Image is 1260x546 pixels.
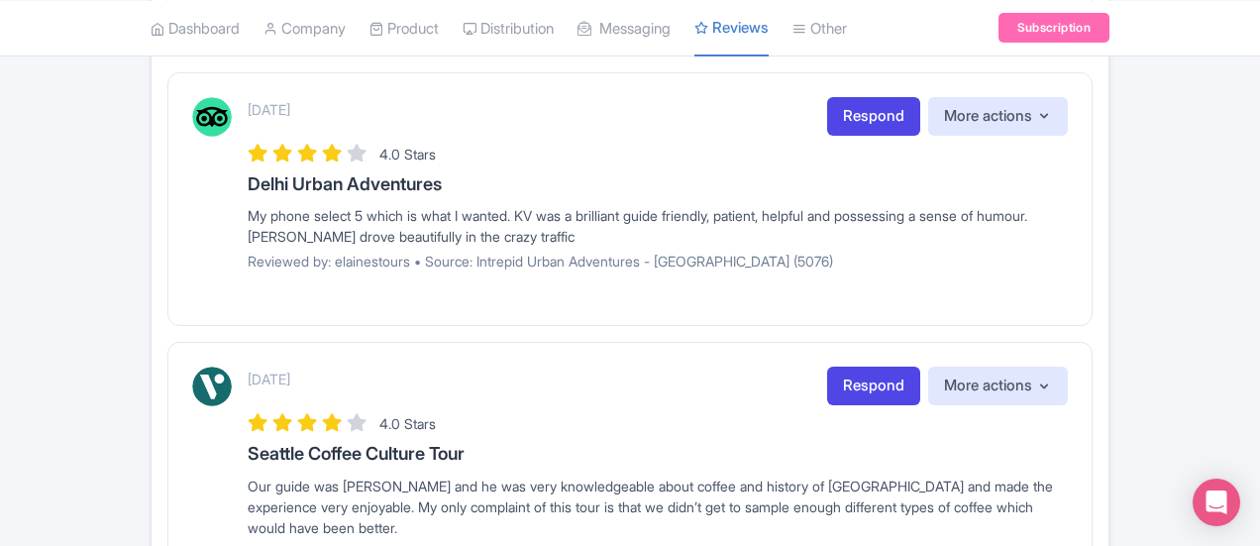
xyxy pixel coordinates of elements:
div: Our guide was [PERSON_NAME] and he was very knowledgeable about coffee and history of [GEOGRAPHIC... [248,476,1068,538]
p: [DATE] [248,99,290,120]
button: More actions [928,97,1068,136]
a: Company [263,1,346,55]
span: 4.0 Stars [379,415,436,432]
div: My phone select 5 which is what I wanted. KV was a brilliant guide friendly, patient, helpful and... [248,205,1068,247]
a: Dashboard [151,1,240,55]
div: Open Intercom Messenger [1193,479,1240,526]
img: Tripadvisor Logo [192,97,232,137]
span: 4.0 Stars [379,146,436,163]
a: Messaging [577,1,671,55]
a: Subscription [998,13,1109,43]
a: Other [792,1,847,55]
h3: Delhi Urban Adventures [248,174,1068,194]
img: Viator Logo [192,367,232,406]
h3: Seattle Coffee Culture Tour [248,444,1068,464]
a: Respond [827,97,920,136]
a: Distribution [463,1,554,55]
button: More actions [928,367,1068,405]
a: Product [369,1,439,55]
p: [DATE] [248,369,290,389]
p: Reviewed by: elainestours • Source: Intrepid Urban Adventures - [GEOGRAPHIC_DATA] (5076) [248,251,1068,272]
a: Respond [827,367,920,405]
